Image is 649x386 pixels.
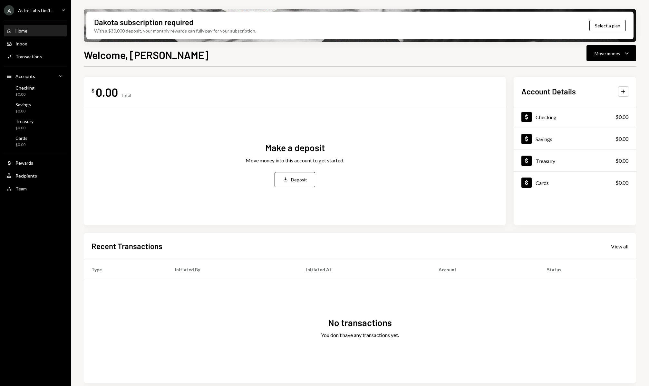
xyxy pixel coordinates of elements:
button: Select a plan [589,20,626,31]
div: $0.00 [15,125,34,131]
th: Account [431,259,539,280]
a: Checking$0.00 [514,106,636,128]
div: $0.00 [15,109,31,114]
a: Cards$0.00 [4,133,67,149]
div: Cards [536,180,549,186]
div: $0.00 [615,179,628,187]
th: Initiated By [167,259,298,280]
div: Recipients [15,173,37,179]
div: Transactions [15,54,42,59]
a: Treasury$0.00 [4,117,67,132]
div: Deposit [291,176,307,183]
div: Make a deposit [265,141,325,154]
div: Total [121,92,131,98]
div: Astro Labs Limit... [18,8,53,13]
th: Initiated At [298,259,431,280]
div: Accounts [15,73,35,79]
button: Deposit [275,172,315,187]
a: Transactions [4,51,67,62]
div: You don't have any transactions yet. [321,331,399,339]
div: Cards [15,135,27,141]
div: $ [92,87,94,94]
div: Savings [536,136,552,142]
a: Team [4,183,67,194]
th: Type [84,259,167,280]
div: $0.00 [615,135,628,143]
div: Treasury [15,119,34,124]
th: Status [539,259,636,280]
div: $0.00 [15,92,34,97]
div: Treasury [536,158,555,164]
a: Rewards [4,157,67,169]
h2: Account Details [521,86,576,97]
a: Recipients [4,170,67,181]
h1: Welcome, [PERSON_NAME] [84,48,208,61]
div: Rewards [15,160,33,166]
a: Home [4,25,67,36]
div: No transactions [328,316,392,329]
a: View all [611,243,628,250]
a: Treasury$0.00 [514,150,636,171]
div: A [4,5,14,15]
a: Checking$0.00 [4,83,67,99]
div: Checking [15,85,34,91]
div: $0.00 [15,142,27,148]
button: Move money [586,45,636,61]
h2: Recent Transactions [92,241,162,251]
div: Move money into this account to get started. [246,157,344,164]
a: Accounts [4,70,67,82]
div: Team [15,186,27,191]
div: 0.00 [96,85,118,99]
div: Inbox [15,41,27,46]
div: Home [15,28,27,34]
div: $0.00 [615,157,628,165]
div: Move money [595,50,620,57]
div: $0.00 [615,113,628,121]
div: With a $30,000 deposit, your monthly rewards can fully pay for your subscription. [94,27,256,34]
a: Inbox [4,38,67,49]
div: Dakota subscription required [94,17,193,27]
div: Savings [15,102,31,107]
a: Savings$0.00 [514,128,636,150]
a: Savings$0.00 [4,100,67,115]
a: Cards$0.00 [514,172,636,193]
div: Checking [536,114,557,120]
